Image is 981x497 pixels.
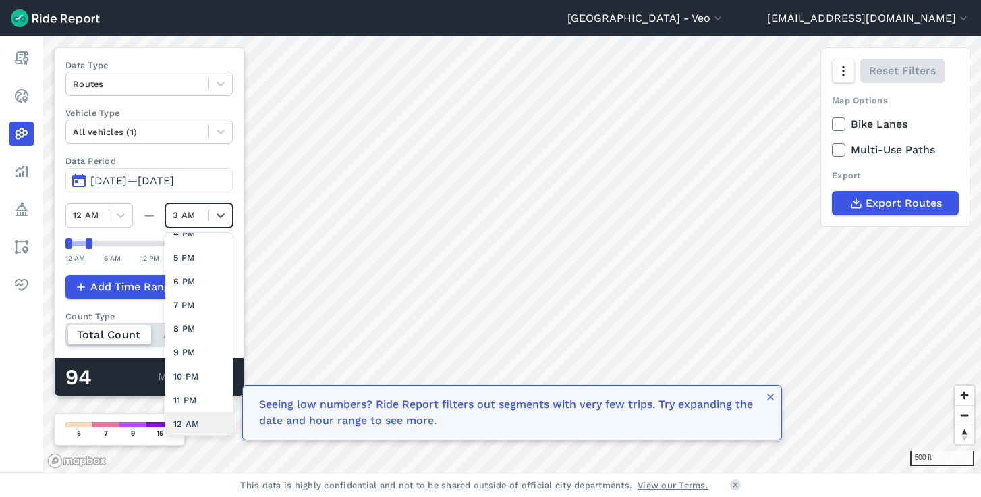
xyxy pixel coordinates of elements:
a: Realtime [9,84,34,108]
a: Mapbox logo [47,453,107,469]
div: Export [832,169,959,182]
button: [DATE]—[DATE] [65,168,233,192]
div: 94 [65,369,158,386]
button: Zoom out [955,405,974,425]
a: Policy [9,197,34,221]
button: Export Routes [832,191,959,215]
label: Data Type [65,59,233,72]
a: View our Terms. [638,479,708,492]
div: 4 PM [165,221,233,245]
div: 11 PM [165,388,233,412]
label: Vehicle Type [65,107,233,120]
span: Add Time Range [90,279,176,295]
span: Reset Filters [869,63,936,79]
div: Matched Trips [55,358,244,396]
a: Heatmaps [9,122,34,146]
a: Analyze [9,159,34,184]
div: 12 AM [165,412,233,436]
div: 6 PM [165,269,233,293]
a: Areas [9,235,34,259]
div: 8 PM [165,317,233,340]
label: Data Period [65,155,233,167]
span: Export Routes [866,195,942,211]
span: [DATE]—[DATE] [90,174,174,187]
a: Report [9,46,34,70]
div: — [133,207,165,224]
div: Count Type [65,310,233,323]
button: Reset bearing to north [955,425,974,444]
label: Bike Lanes [832,116,959,132]
div: 500 ft [910,451,974,466]
div: 9 PM [165,340,233,364]
button: [GEOGRAPHIC_DATA] - Veo [567,10,725,26]
button: Reset Filters [860,59,945,83]
img: Ride Report [11,9,100,27]
a: Health [9,273,34,297]
div: 10 PM [165,365,233,388]
label: Multi-Use Paths [832,142,959,158]
canvas: Map [43,36,981,473]
div: 5 PM [165,246,233,269]
button: [EMAIL_ADDRESS][DOMAIN_NAME] [767,10,970,26]
button: Add Time Range [65,275,185,299]
div: Map Options [832,94,959,107]
div: 12 AM [65,252,85,264]
div: 7 PM [165,293,233,317]
button: Zoom in [955,386,974,405]
div: 6 AM [104,252,121,264]
div: 12 PM [140,252,159,264]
